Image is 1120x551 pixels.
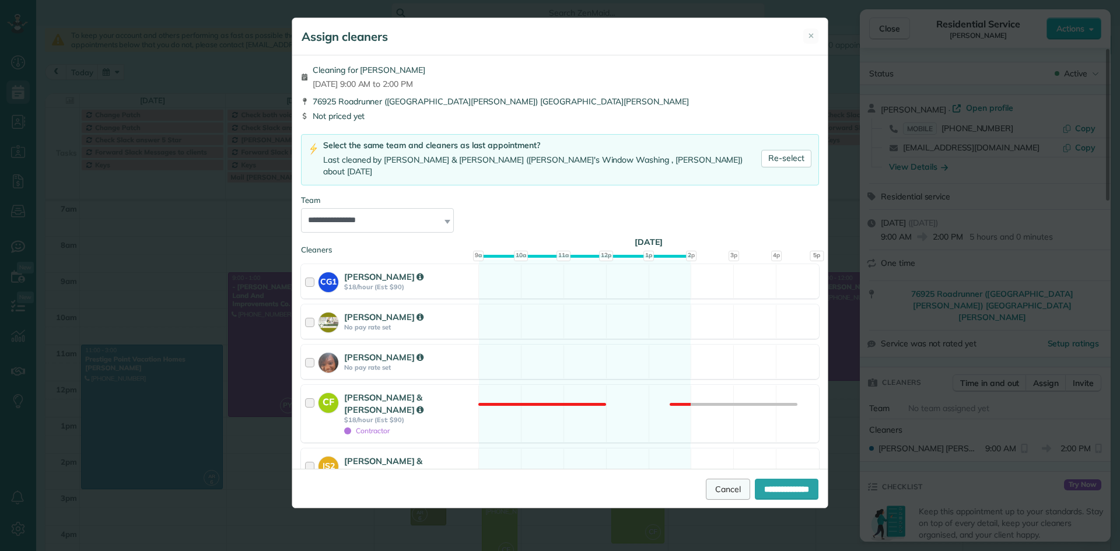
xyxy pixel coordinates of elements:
[309,143,318,155] img: lightning-bolt-icon-94e5364df696ac2de96d3a42b8a9ff6ba979493684c50e6bbbcda72601fa0d29.png
[323,139,761,152] div: Select the same team and cleaners as last appointment?
[344,311,423,322] strong: [PERSON_NAME]
[318,457,338,472] strong: JS2
[344,392,423,415] strong: [PERSON_NAME] & [PERSON_NAME]
[344,283,475,291] strong: $18/hour (Est: $90)
[323,154,761,178] div: Last cleaned by [PERSON_NAME] & [PERSON_NAME] ([PERSON_NAME]'s Window Washing , [PERSON_NAME]) ab...
[344,455,464,492] strong: [PERSON_NAME] & [PERSON_NAME] RJ Cleaning Services
[344,416,475,424] strong: $18/hour (Est: $90)
[302,29,388,45] h5: Assign cleaners
[318,393,338,409] strong: CF
[344,271,423,282] strong: [PERSON_NAME]
[301,96,819,107] div: 76925 Roadrunner ([GEOGRAPHIC_DATA][PERSON_NAME]) [GEOGRAPHIC_DATA][PERSON_NAME]
[313,78,425,90] span: [DATE] 9:00 AM to 2:00 PM
[318,272,338,288] strong: CG1
[344,426,390,435] span: Contractor
[761,150,811,167] a: Re-select
[301,110,819,122] div: Not priced yet
[301,244,819,248] div: Cleaners
[344,363,475,371] strong: No pay rate set
[301,195,819,206] div: Team
[808,30,814,41] span: ✕
[706,479,750,500] a: Cancel
[344,352,423,363] strong: [PERSON_NAME]
[344,323,475,331] strong: No pay rate set
[313,64,425,76] span: Cleaning for [PERSON_NAME]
